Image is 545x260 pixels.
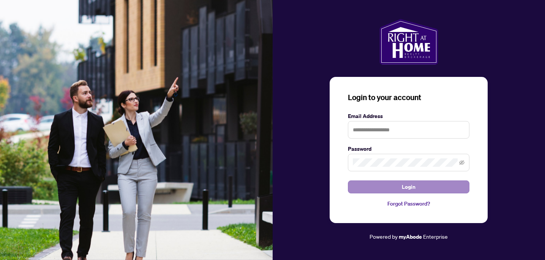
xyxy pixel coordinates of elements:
[459,160,464,165] span: eye-invisible
[348,145,469,153] label: Password
[348,180,469,193] button: Login
[423,233,448,240] span: Enterprise
[379,19,438,65] img: ma-logo
[348,199,469,208] a: Forgot Password?
[348,92,469,103] h3: Login to your account
[370,233,398,240] span: Powered by
[399,233,422,241] a: myAbode
[402,181,415,193] span: Login
[348,112,469,120] label: Email Address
